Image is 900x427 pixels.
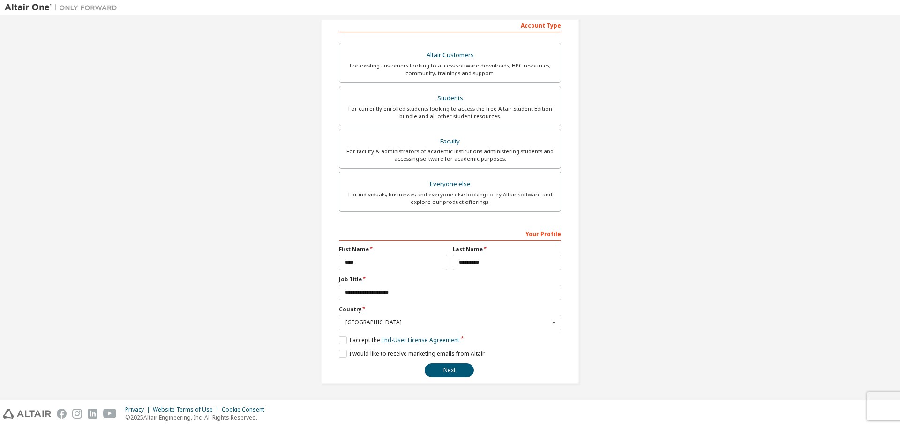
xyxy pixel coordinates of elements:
div: Your Profile [339,226,561,241]
label: I accept the [339,336,459,344]
img: instagram.svg [72,409,82,419]
label: Last Name [453,246,561,253]
p: © 2025 Altair Engineering, Inc. All Rights Reserved. [125,413,270,421]
label: Job Title [339,276,561,283]
label: First Name [339,246,447,253]
div: Cookie Consent [222,406,270,413]
div: For existing customers looking to access software downloads, HPC resources, community, trainings ... [345,62,555,77]
label: I would like to receive marketing emails from Altair [339,350,485,358]
div: Faculty [345,135,555,148]
img: youtube.svg [103,409,117,419]
label: Country [339,306,561,313]
img: linkedin.svg [88,409,97,419]
img: altair_logo.svg [3,409,51,419]
div: Altair Customers [345,49,555,62]
div: Privacy [125,406,153,413]
div: Students [345,92,555,105]
div: Account Type [339,17,561,32]
a: End-User License Agreement [382,336,459,344]
div: For faculty & administrators of academic institutions administering students and accessing softwa... [345,148,555,163]
img: Altair One [5,3,122,12]
div: For individuals, businesses and everyone else looking to try Altair software and explore our prod... [345,191,555,206]
div: Everyone else [345,178,555,191]
div: For currently enrolled students looking to access the free Altair Student Edition bundle and all ... [345,105,555,120]
img: facebook.svg [57,409,67,419]
div: [GEOGRAPHIC_DATA] [345,320,549,325]
div: Website Terms of Use [153,406,222,413]
button: Next [425,363,474,377]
